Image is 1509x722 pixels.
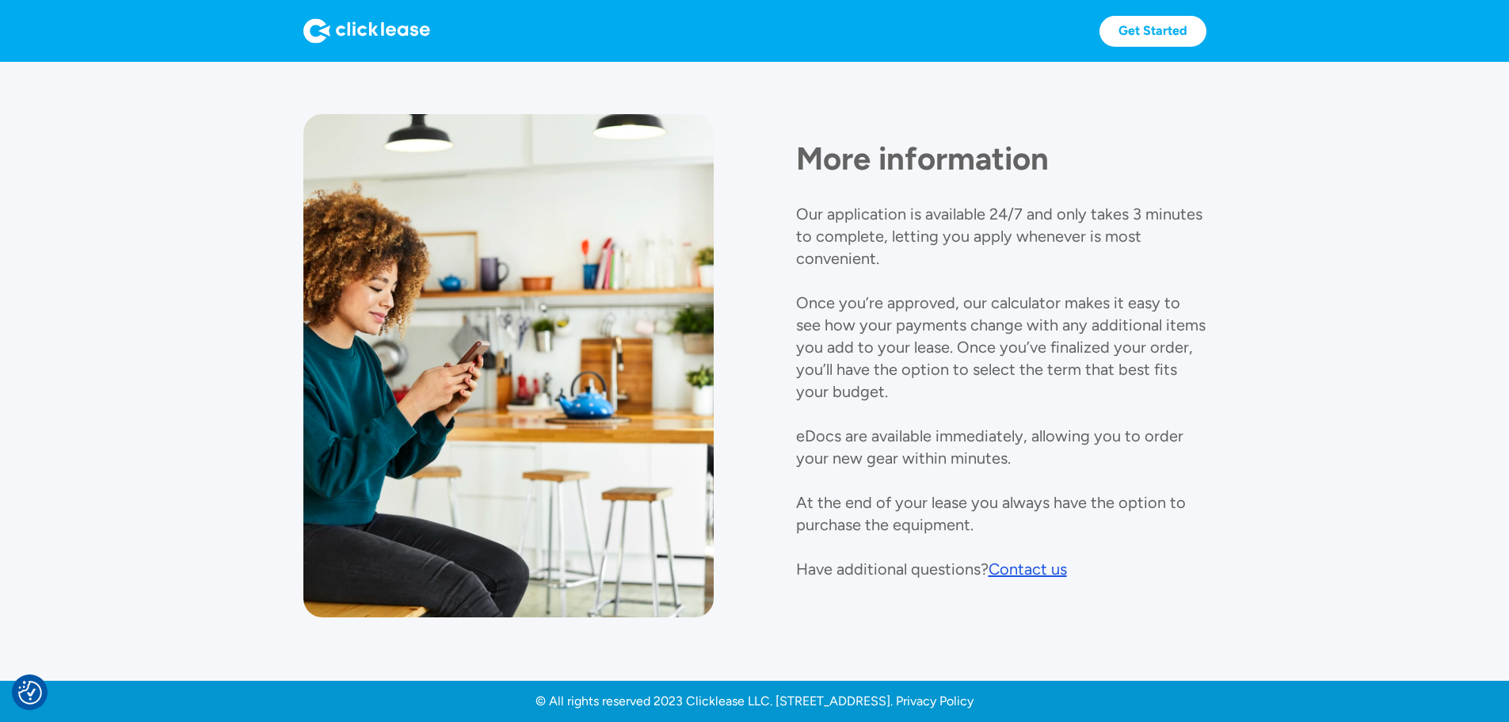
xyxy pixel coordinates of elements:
[989,558,1067,580] a: Contact us
[989,560,1067,579] div: Contact us
[303,18,430,44] img: Logo
[18,681,42,705] button: Consent Preferences
[796,139,1206,178] h1: More information
[1099,16,1206,47] a: Get Started
[796,204,1206,579] p: Our application is available 24/7 and only takes 3 minutes to complete, letting you apply wheneve...
[535,693,974,709] a: © All rights reserved 2023 Clicklease LLC. [STREET_ADDRESS]. Privacy Policy
[18,681,42,705] img: Revisit consent button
